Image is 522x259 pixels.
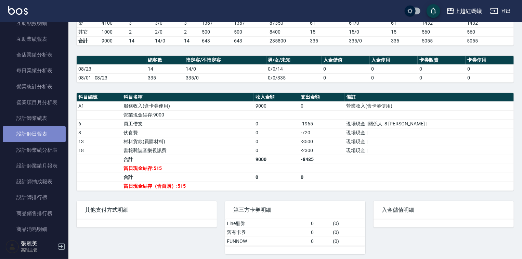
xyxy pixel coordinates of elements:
[465,18,514,27] td: 1432
[3,158,66,174] a: 設計師業績月報表
[77,36,100,45] td: 合計
[268,27,308,36] td: 8400
[225,228,309,237] td: 舊有卡券
[254,119,299,128] td: 0
[200,18,232,27] td: 1367
[77,101,122,110] td: A1
[322,56,369,65] th: 入金儲值
[21,240,56,247] h5: 張麗美
[200,36,232,45] td: 643
[3,63,66,78] a: 每日業績分析表
[254,173,299,182] td: 0
[184,64,266,73] td: 14/0
[268,36,308,45] td: 235800
[77,73,146,82] td: 08/01 - 08/23
[77,64,146,73] td: 08/23
[3,126,66,142] a: 設計師日報表
[153,36,182,45] td: 14/0
[85,207,209,213] span: 其他支付方式明細
[420,36,465,45] td: 5055
[268,18,308,27] td: 87350
[3,174,66,189] a: 設計師抽成報表
[420,27,465,36] td: 560
[3,206,66,221] a: 商品銷售排行榜
[77,56,514,83] table: a dense table
[382,207,506,213] span: 入金儲值明細
[309,237,331,246] td: 0
[182,27,200,36] td: 2
[344,119,514,128] td: 現場現金 | 關係人: 8 [PERSON_NAME] |
[122,173,254,182] td: 合計
[487,5,514,17] button: 登出
[418,56,466,65] th: 卡券販賣
[466,64,514,73] td: 0
[153,27,182,36] td: 2 / 0
[122,146,254,155] td: 書報雜誌音樂視訊費
[254,128,299,137] td: 0
[466,73,514,82] td: 0
[122,128,254,137] td: 伙食費
[420,18,465,27] td: 1432
[3,79,66,95] a: 營業統計分析表
[322,64,369,73] td: 0
[100,18,127,27] td: 4100
[299,128,345,137] td: -720
[347,18,389,27] td: 61 / 0
[389,36,420,45] td: 335
[232,36,268,45] td: 643
[455,7,482,15] div: 上越紅螞蟻
[266,56,322,65] th: 男/女/未知
[370,73,418,82] td: 0
[347,36,389,45] td: 335/0
[254,101,299,110] td: 9000
[127,27,153,36] td: 2
[389,27,420,36] td: 15
[331,228,365,237] td: ( 0 )
[299,146,345,155] td: -2300
[3,95,66,110] a: 營業項目月分析表
[100,27,127,36] td: 1000
[77,137,122,146] td: 13
[225,219,365,246] table: a dense table
[3,142,66,158] a: 設計師業績分析表
[200,27,232,36] td: 500
[5,240,19,254] img: Person
[77,119,122,128] td: 6
[122,155,254,164] td: 合計
[225,237,309,246] td: FUNNOW
[8,6,28,15] img: Logo
[3,15,66,31] a: 互助點數明細
[254,137,299,146] td: 0
[322,73,369,82] td: 0
[77,128,122,137] td: 8
[225,219,309,228] td: Line酷券
[146,56,184,65] th: 總客數
[308,27,347,36] td: 15
[465,36,514,45] td: 5055
[77,27,100,36] td: 其它
[344,101,514,110] td: 營業收入(含卡券使用)
[299,101,345,110] td: 0
[182,36,200,45] td: 14
[232,18,268,27] td: 1367
[389,18,420,27] td: 61
[370,56,418,65] th: 入金使用
[3,189,66,205] a: 設計師排行榜
[344,137,514,146] td: 現場現金 |
[122,93,254,102] th: 科目名稱
[427,4,440,18] button: save
[344,146,514,155] td: 現場現金 |
[344,93,514,102] th: 備註
[122,101,254,110] td: 服務收入(含卡券使用)
[308,36,347,45] td: 335
[146,64,184,73] td: 14
[127,36,153,45] td: 14
[418,73,466,82] td: 0
[370,64,418,73] td: 0
[3,221,66,237] a: 商品消耗明細
[309,228,331,237] td: 0
[122,110,254,119] td: 營業現金結存:9000
[444,4,485,18] button: 上越紅螞蟻
[266,73,322,82] td: 0/0/335
[466,56,514,65] th: 卡券使用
